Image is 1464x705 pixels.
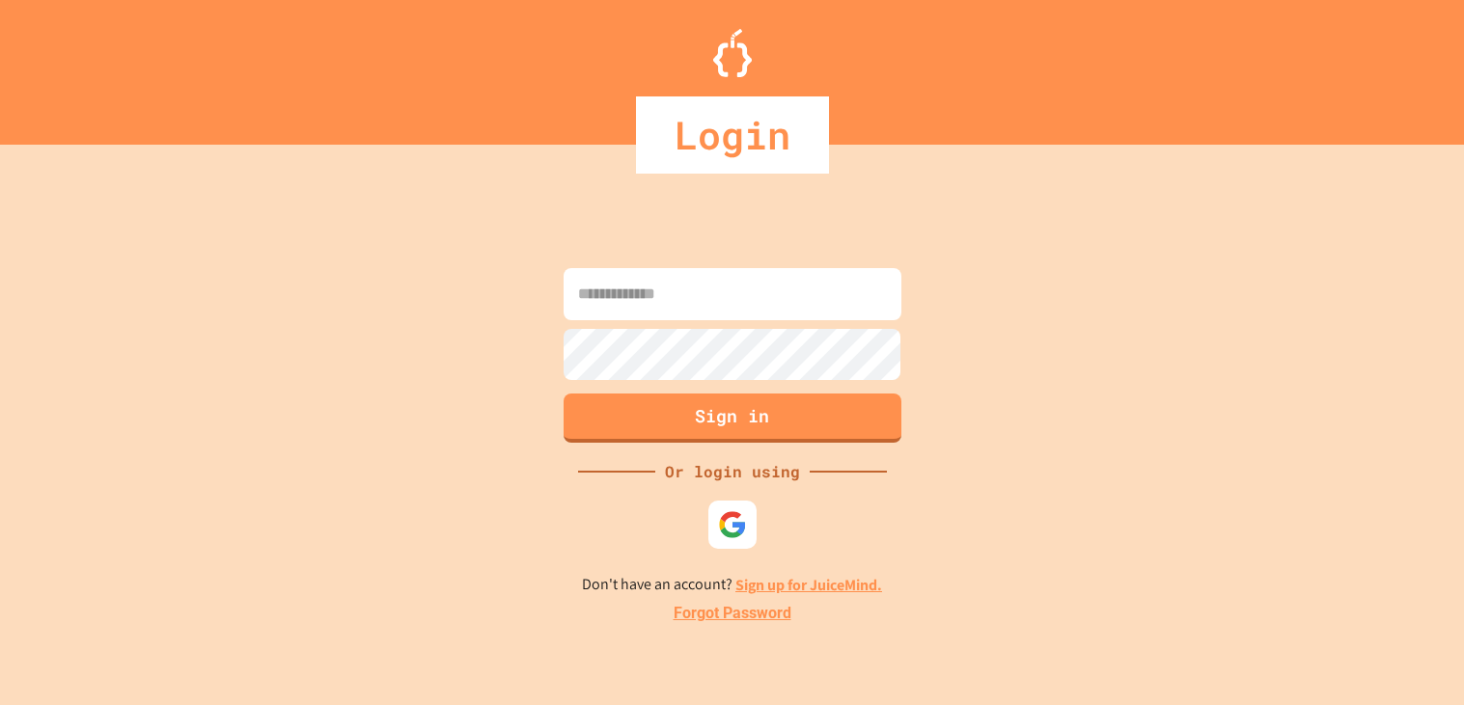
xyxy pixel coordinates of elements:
img: google-icon.svg [718,510,747,539]
a: Forgot Password [674,602,791,625]
div: Login [636,96,829,174]
p: Don't have an account? [582,573,882,597]
a: Sign up for JuiceMind. [735,575,882,595]
img: Logo.svg [713,29,752,77]
button: Sign in [564,393,901,443]
div: Or login using [655,460,810,483]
